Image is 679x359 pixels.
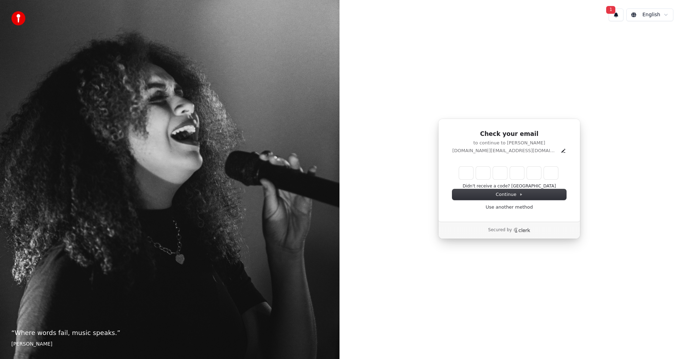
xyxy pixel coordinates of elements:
[11,11,25,25] img: youka
[609,8,623,21] button: 1
[459,167,473,179] input: Enter verification code. Digit 1
[452,148,558,154] p: [DOMAIN_NAME][EMAIL_ADDRESS][DOMAIN_NAME]
[486,204,533,210] a: Use another method
[488,227,512,233] p: Secured by
[452,130,566,138] h1: Check your email
[527,167,541,179] input: Digit 5
[496,191,523,198] span: Continue
[11,341,328,348] footer: [PERSON_NAME]
[476,167,490,179] input: Digit 2
[452,140,566,146] p: to continue to [PERSON_NAME]
[463,184,556,189] button: Didn't receive a code? [GEOGRAPHIC_DATA]
[458,165,559,181] div: Verification code input
[510,167,524,179] input: Digit 4
[606,6,615,14] span: 1
[513,228,530,233] a: Clerk logo
[561,148,566,154] button: Edit
[544,167,558,179] input: Digit 6
[11,328,328,338] p: “ Where words fail, music speaks. ”
[493,167,507,179] input: Digit 3
[452,189,566,200] button: Continue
